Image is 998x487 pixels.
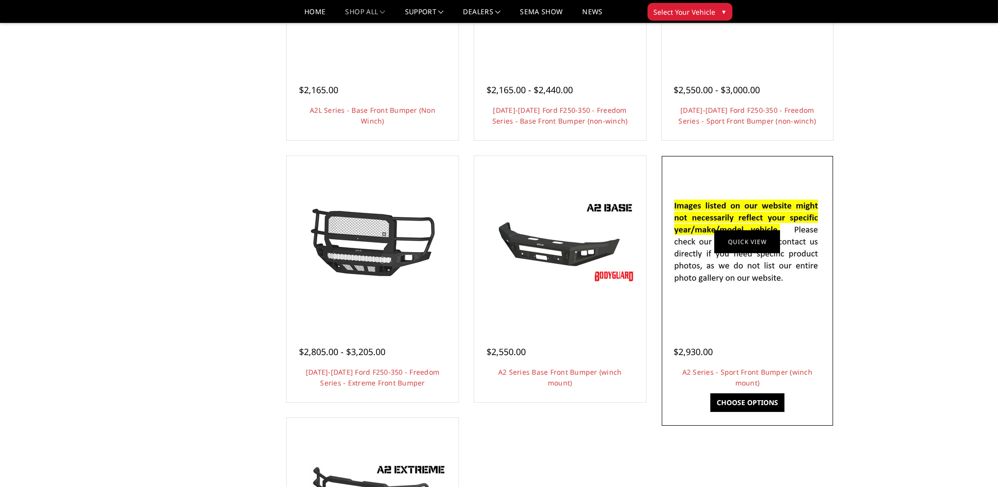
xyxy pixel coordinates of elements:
a: [DATE]-[DATE] Ford F250-350 - Freedom Series - Base Front Bumper (non-winch) [492,105,628,126]
span: $2,805.00 - $3,205.00 [299,346,385,358]
a: A2 Series - Sport Front Bumper (winch mount) [682,367,812,387]
a: A2 Series Base Front Bumper (winch mount) A2 Series Base Front Bumper (winch mount) [477,158,644,325]
a: shop all [346,8,385,23]
a: SEMA Show [520,8,563,23]
span: Select Your Vehicle [654,7,716,17]
a: A2 Series Base Front Bumper (winch mount) [498,367,622,387]
span: ▾ [723,6,726,17]
span: $2,165.00 - $2,440.00 [486,84,573,96]
a: News [582,8,602,23]
a: Home [304,8,325,23]
img: A2 Series - Sport Front Bumper (winch mount) [669,188,826,295]
span: $2,165.00 [299,84,338,96]
span: $2,550.00 - $3,000.00 [674,84,760,96]
a: A2 Series - Sport Front Bumper (winch mount) A2 Series - Sport Front Bumper (winch mount) [664,158,831,325]
span: $2,550.00 [486,346,526,358]
a: [DATE]-[DATE] Ford F250-350 - Freedom Series - Extreme Front Bumper [306,367,439,387]
a: 2017-2022 Ford F250-350 - Freedom Series - Extreme Front Bumper 2017-2022 Ford F250-350 - Freedom... [289,158,456,325]
button: Select Your Vehicle [647,3,732,21]
a: A2L Series - Base Front Bumper (Non Winch) [310,105,435,126]
a: Support [405,8,444,23]
a: Dealers [463,8,501,23]
span: $2,930.00 [674,346,713,358]
a: [DATE]-[DATE] Ford F250-350 - Freedom Series - Sport Front Bumper (non-winch) [679,105,816,126]
a: Choose Options [710,393,784,412]
a: Quick view [714,231,780,254]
